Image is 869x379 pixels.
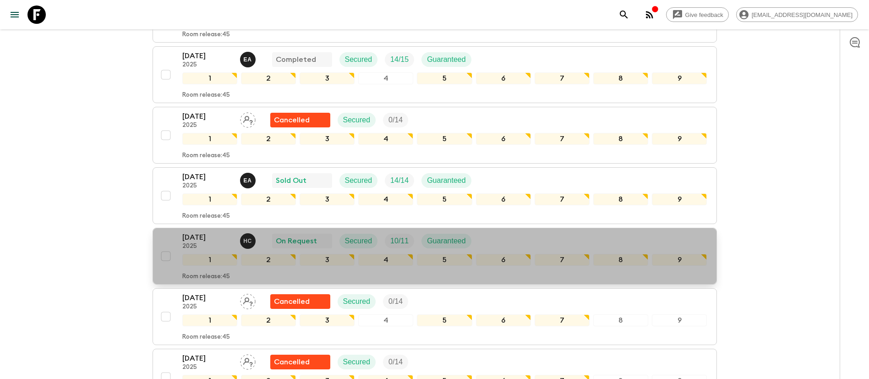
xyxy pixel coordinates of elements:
[747,11,858,18] span: [EMAIL_ADDRESS][DOMAIN_NAME]
[182,182,233,190] p: 2025
[476,193,531,205] div: 6
[383,294,408,309] div: Trip Fill
[358,254,413,266] div: 4
[182,92,230,99] p: Room release: 45
[276,54,316,65] p: Completed
[476,254,531,266] div: 6
[385,173,414,188] div: Trip Fill
[182,122,233,129] p: 2025
[153,167,717,224] button: [DATE]2025Ernesto AndradeSold OutSecuredTrip FillGuaranteed123456789Room release:45
[241,254,296,266] div: 2
[338,355,376,369] div: Secured
[182,353,233,364] p: [DATE]
[182,364,233,371] p: 2025
[427,236,466,247] p: Guaranteed
[390,175,409,186] p: 14 / 14
[153,46,717,103] button: [DATE]2025Ernesto AndradeCompletedSecuredTrip FillGuaranteed123456789Room release:45
[339,173,378,188] div: Secured
[182,243,233,250] p: 2025
[182,292,233,303] p: [DATE]
[345,175,372,186] p: Secured
[388,115,403,126] p: 0 / 14
[593,254,648,266] div: 8
[241,314,296,326] div: 2
[427,54,466,65] p: Guaranteed
[417,254,472,266] div: 5
[240,236,257,243] span: Hector Carillo
[427,175,466,186] p: Guaranteed
[615,5,633,24] button: search adventures
[535,193,590,205] div: 7
[270,113,330,127] div: Flash Pack cancellation
[240,233,257,249] button: HC
[338,113,376,127] div: Secured
[182,314,237,326] div: 1
[680,11,728,18] span: Give feedback
[345,54,372,65] p: Secured
[358,72,413,84] div: 4
[241,133,296,145] div: 2
[476,72,531,84] div: 6
[343,296,371,307] p: Secured
[345,236,372,247] p: Secured
[182,254,237,266] div: 1
[274,115,310,126] p: Cancelled
[358,133,413,145] div: 4
[300,193,355,205] div: 3
[182,334,230,341] p: Room release: 45
[182,193,237,205] div: 1
[652,72,707,84] div: 9
[182,61,233,69] p: 2025
[182,232,233,243] p: [DATE]
[417,133,472,145] div: 5
[390,236,409,247] p: 10 / 11
[476,133,531,145] div: 6
[182,171,233,182] p: [DATE]
[241,72,296,84] div: 2
[385,234,414,248] div: Trip Fill
[385,52,414,67] div: Trip Fill
[244,177,252,184] p: E A
[388,357,403,368] p: 0 / 14
[736,7,858,22] div: [EMAIL_ADDRESS][DOMAIN_NAME]
[182,213,230,220] p: Room release: 45
[593,72,648,84] div: 8
[276,175,306,186] p: Sold Out
[240,55,257,62] span: Ernesto Andrade
[240,297,256,304] span: Assign pack leader
[270,355,330,369] div: Flash Pack cancellation
[388,296,403,307] p: 0 / 14
[300,254,355,266] div: 3
[276,236,317,247] p: On Request
[274,296,310,307] p: Cancelled
[182,111,233,122] p: [DATE]
[535,314,590,326] div: 7
[182,72,237,84] div: 1
[383,355,408,369] div: Trip Fill
[593,133,648,145] div: 8
[5,5,24,24] button: menu
[240,357,256,364] span: Assign pack leader
[182,303,233,311] p: 2025
[339,234,378,248] div: Secured
[338,294,376,309] div: Secured
[300,314,355,326] div: 3
[535,72,590,84] div: 7
[652,314,707,326] div: 9
[383,113,408,127] div: Trip Fill
[390,54,409,65] p: 14 / 15
[182,50,233,61] p: [DATE]
[241,193,296,205] div: 2
[417,72,472,84] div: 5
[300,133,355,145] div: 3
[182,133,237,145] div: 1
[652,133,707,145] div: 9
[153,107,717,164] button: [DATE]2025Assign pack leaderFlash Pack cancellationSecuredTrip Fill123456789Room release:45
[153,288,717,345] button: [DATE]2025Assign pack leaderFlash Pack cancellationSecuredTrip Fill123456789Room release:45
[535,254,590,266] div: 7
[182,31,230,38] p: Room release: 45
[593,314,648,326] div: 8
[652,193,707,205] div: 9
[240,115,256,122] span: Assign pack leader
[417,193,472,205] div: 5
